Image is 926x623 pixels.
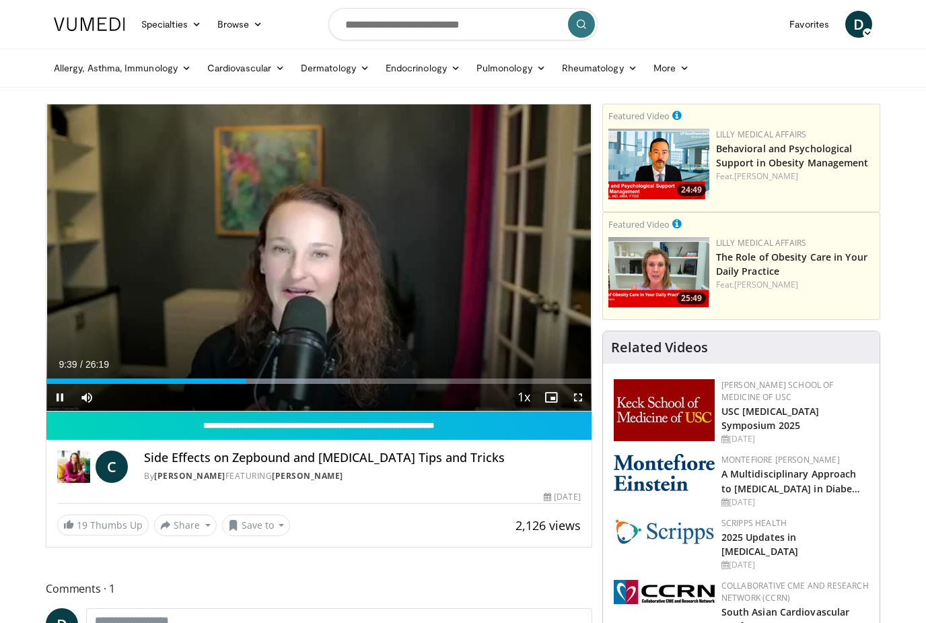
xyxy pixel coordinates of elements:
span: 24:49 [677,184,706,196]
a: D [845,11,872,38]
a: The Role of Obesity Care in Your Daily Practice [716,251,867,277]
a: Collaborative CME and Research Network (CCRN) [721,580,869,603]
span: 9:39 [59,359,77,370]
a: 2025 Updates in [MEDICAL_DATA] [721,531,798,558]
img: 7b941f1f-d101-407a-8bfa-07bd47db01ba.png.150x105_q85_autocrop_double_scale_upscale_version-0.2.jpg [614,379,715,441]
a: Montefiore [PERSON_NAME] [721,454,840,465]
a: Lilly Medical Affairs [716,237,807,249]
button: Mute [73,384,100,411]
button: Enable picture-in-picture mode [538,384,565,411]
a: [PERSON_NAME] [734,279,798,290]
img: VuMedi Logo [54,18,125,31]
button: Playback Rate [511,384,538,411]
div: [DATE] [721,433,869,445]
div: Feat. [716,279,874,291]
a: [PERSON_NAME] [734,170,798,182]
button: Pause [46,384,73,411]
a: Dermatology [293,55,378,81]
a: Pulmonology [468,55,554,81]
div: [DATE] [544,491,580,503]
button: Fullscreen [565,384,592,411]
div: By FEATURING [144,470,580,482]
span: 19 [77,519,87,531]
button: Save to [222,515,291,536]
img: Dr. Carolynn Francavilla [57,451,90,483]
a: A Multidisciplinary Approach to [MEDICAL_DATA] in Diabe… [721,467,861,494]
a: [PERSON_NAME] [154,470,225,482]
a: 24:49 [608,129,709,199]
a: [PERSON_NAME] [272,470,343,482]
a: Behavioral and Psychological Support in Obesity Management [716,142,869,169]
a: Scripps Health [721,517,787,529]
span: 25:49 [677,292,706,304]
img: e1208b6b-349f-4914-9dd7-f97803bdbf1d.png.150x105_q85_crop-smart_upscale.png [608,237,709,308]
a: [PERSON_NAME] School of Medicine of USC [721,379,834,403]
span: / [80,359,83,370]
img: c9f2b0b7-b02a-4276-a72a-b0cbb4230bc1.jpg.150x105_q85_autocrop_double_scale_upscale_version-0.2.jpg [614,517,715,545]
span: Comments 1 [46,580,592,597]
button: Share [154,515,217,536]
a: Favorites [781,11,837,38]
h4: Related Videos [611,339,708,356]
small: Featured Video [608,110,670,122]
img: b0142b4c-93a1-4b58-8f91-5265c282693c.png.150x105_q85_autocrop_double_scale_upscale_version-0.2.png [614,454,715,491]
a: 19 Thumbs Up [57,515,149,535]
a: Browse [209,11,271,38]
a: Rheumatology [554,55,645,81]
div: Feat. [716,170,874,183]
a: C [96,451,128,483]
div: [DATE] [721,496,869,509]
a: 25:49 [608,237,709,308]
a: Specialties [133,11,209,38]
div: [DATE] [721,559,869,571]
div: Progress Bar [46,379,592,384]
a: Cardiovascular [199,55,293,81]
a: Endocrinology [378,55,468,81]
img: a04ee3ba-8487-4636-b0fb-5e8d268f3737.png.150x105_q85_autocrop_double_scale_upscale_version-0.2.png [614,580,715,604]
a: More [645,55,697,81]
a: Allergy, Asthma, Immunology [46,55,199,81]
a: Lilly Medical Affairs [716,129,807,140]
img: ba3304f6-7838-4e41-9c0f-2e31ebde6754.png.150x105_q85_crop-smart_upscale.png [608,129,709,199]
a: USC [MEDICAL_DATA] Symposium 2025 [721,405,820,432]
small: Featured Video [608,218,670,230]
h4: Side Effects on Zepbound and [MEDICAL_DATA] Tips and Tricks [144,451,580,465]
span: 2,126 views [515,517,581,533]
input: Search topics, interventions [328,8,598,40]
video-js: Video Player [46,104,592,412]
span: 26:19 [85,359,109,370]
